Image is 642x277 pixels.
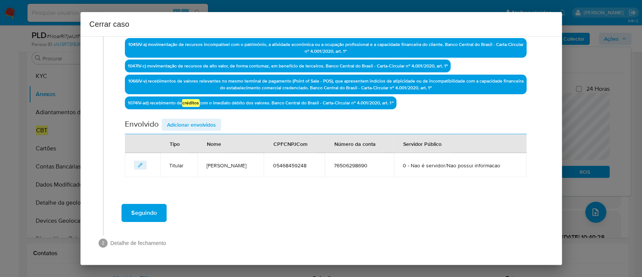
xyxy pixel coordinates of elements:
span: 0 - Nao é servidor/Nao possui informacao [403,162,518,169]
button: addEnvolvido [162,119,221,131]
td: CPFCNPJEnv [264,153,325,177]
span: Titular [169,162,188,169]
div: Número da conta [325,135,384,153]
td: NmEnv [197,153,264,177]
span: Detalhe de fechamento [111,239,544,247]
h2: Envolvido [125,119,159,131]
p: 1074 IV-ad) recebimento de com o imediato débito dos valores. Banco Central do Brasil - Carta-Cir... [125,96,396,109]
span: [PERSON_NAME] [206,162,255,169]
td: NumConta [325,153,394,177]
div: Nome [198,135,230,153]
span: Seguindo [131,205,157,221]
p: 1047 IV-c) movimentação de recursos de alto valor, de forma contumaz, em benefício de terceiros. ... [125,60,451,72]
span: 05468459248 [273,162,316,169]
div: Tipo [161,135,189,153]
h2: Cerrar caso [90,18,553,30]
text: 2 [102,240,104,246]
span: Adicionar envolvidos [167,119,216,130]
td: ServPub [394,153,527,177]
p: 1045 IV-a) movimentação de recursos incompatível com o patrimônio, a atividade econômica ou a ocu... [125,38,526,58]
button: Seguindo [121,204,167,222]
span: 76506298690 [334,162,385,169]
div: CPFCNPJCom [264,135,316,153]
p: 1066 IV-v) recebimentos de valores relevantes no mesmo terminal de pagamento (Point of Sale - POS... [125,75,526,94]
div: Servidor Público [394,135,451,153]
em: créditos [182,99,199,107]
button: editEnvolvido [134,161,147,170]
